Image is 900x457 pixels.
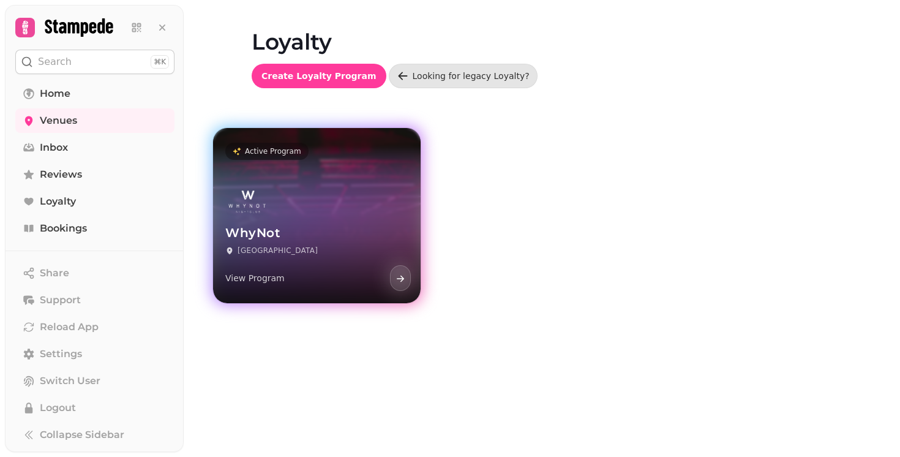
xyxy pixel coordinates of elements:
[15,315,174,339] button: Reload App
[15,135,174,160] a: Inbox
[261,72,377,80] span: Create Loyalty Program
[40,266,69,281] span: Share
[15,189,174,214] a: Loyalty
[15,342,174,366] a: Settings
[15,396,174,420] button: Logout
[225,225,408,241] h3: WhyNot
[213,128,421,303] a: Active ProgramWhyNotWhyNot[GEOGRAPHIC_DATA]View Program
[38,55,72,69] p: Search
[245,146,301,156] p: Active Program
[15,162,174,187] a: Reviews
[40,347,82,361] span: Settings
[15,216,174,241] a: Bookings
[40,374,100,388] span: Switch User
[40,293,81,308] span: Support
[15,261,174,285] button: Share
[15,108,174,133] a: Venues
[252,64,386,88] button: Create Loyalty Program
[40,221,87,236] span: Bookings
[225,272,285,284] p: View Program
[413,70,530,82] div: Looking for legacy Loyalty?
[15,50,174,74] button: Search⌘K
[40,140,68,155] span: Inbox
[15,423,174,447] button: Collapse Sidebar
[40,86,70,101] span: Home
[40,320,99,334] span: Reload App
[40,401,76,415] span: Logout
[15,369,174,393] button: Switch User
[40,167,82,182] span: Reviews
[225,187,271,217] img: WhyNot
[40,113,77,128] span: Venues
[238,246,318,255] p: [GEOGRAPHIC_DATA]
[15,288,174,312] button: Support
[389,64,538,88] a: Looking for legacy Loyalty?
[40,428,124,442] span: Collapse Sidebar
[40,194,76,209] span: Loyalty
[15,81,174,106] a: Home
[151,55,169,69] div: ⌘K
